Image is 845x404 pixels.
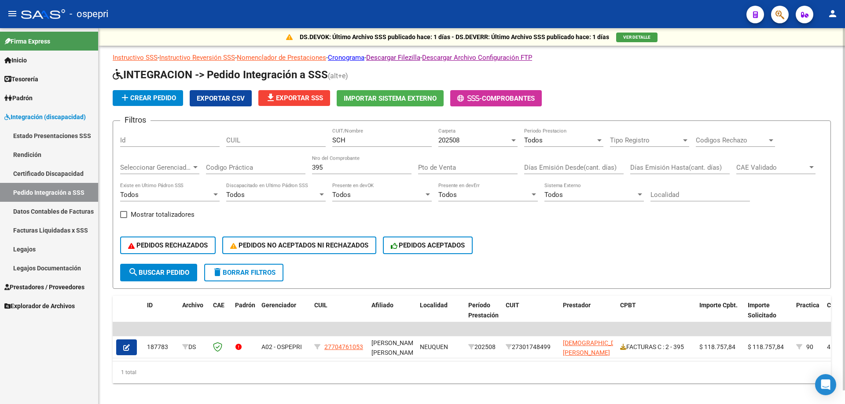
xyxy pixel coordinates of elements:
[502,296,559,335] datatable-header-cell: CUIT
[4,74,38,84] span: Tesorería
[506,342,556,352] div: 27301748499
[230,241,368,249] span: PEDIDOS NO ACEPTADOS NI RECHAZADOS
[113,90,183,106] button: Crear Pedido
[120,191,139,199] span: Todos
[465,296,502,335] datatable-header-cell: Período Prestación
[231,296,258,335] datatable-header-cell: Padrón
[128,267,139,277] mat-icon: search
[736,164,808,171] span: CAE Validado
[209,296,231,335] datatable-header-cell: CAE
[420,302,448,309] span: Localidad
[371,339,419,357] span: [PERSON_NAME] [PERSON_NAME]
[179,296,209,335] datatable-header-cell: Archivo
[344,95,437,102] span: Importar Sistema Externo
[128,269,189,277] span: Buscar Pedido
[748,302,776,319] span: Importe Solicitado
[620,302,636,309] span: CPBT
[4,55,27,65] span: Inicio
[324,343,363,350] span: 27704761053
[366,54,420,62] a: Descargar Filezilla
[120,94,176,102] span: Crear Pedido
[128,241,208,249] span: PEDIDOS RECHAZADOS
[438,191,457,199] span: Todos
[4,301,75,311] span: Explorador de Archivos
[559,296,617,335] datatable-header-cell: Prestador
[120,114,151,126] h3: Filtros
[793,296,823,335] datatable-header-cell: Practica
[815,374,836,395] div: Open Intercom Messenger
[620,342,692,352] div: FACTURAS C : 2 - 395
[235,302,255,309] span: Padrón
[120,237,216,254] button: PEDIDOS RECHAZADOS
[450,90,542,106] button: -Comprobantes
[506,302,519,309] span: CUIT
[113,69,328,81] span: INTEGRACION -> Pedido Integración a SSS
[420,343,448,350] span: NEUQUEN
[4,112,86,122] span: Integración (discapacidad)
[258,90,330,106] button: Exportar SSS
[261,343,302,350] span: A02 - OSPEPRI
[332,191,351,199] span: Todos
[337,90,444,106] button: Importar Sistema Externo
[328,54,364,62] a: Cronograma
[4,36,50,46] span: Firma Express
[113,361,831,383] div: 1 total
[212,267,223,277] mat-icon: delete
[226,191,245,199] span: Todos
[197,95,245,102] span: Exportar CSV
[120,164,191,171] span: Seleccionar Gerenciador
[190,90,252,106] button: Exportar CSV
[222,237,376,254] button: PEDIDOS NO ACEPTADOS NI RECHAZADOS
[623,35,650,40] span: VER DETALLE
[4,282,84,292] span: Prestadores / Proveedores
[7,8,18,19] mat-icon: menu
[827,8,838,19] mat-icon: person
[383,237,473,254] button: PEDIDOS ACEPTADOS
[159,54,235,62] a: Instructivo Reversión SSS
[311,296,368,335] datatable-header-cell: CUIL
[204,264,283,281] button: Borrar Filtros
[265,92,276,103] mat-icon: file_download
[524,136,543,144] span: Todos
[422,54,532,62] a: Descargar Archivo Configuración FTP
[113,53,831,62] p: - - - - -
[70,4,108,24] span: - ospepri
[806,343,813,350] span: 90
[748,343,784,350] span: $ 118.757,84
[416,296,465,335] datatable-header-cell: Localidad
[182,342,206,352] div: DS
[182,302,203,309] span: Archivo
[610,136,681,144] span: Tipo Registro
[328,72,348,80] span: (alt+e)
[113,54,158,62] a: Instructivo SSS
[120,264,197,281] button: Buscar Pedido
[696,296,744,335] datatable-header-cell: Importe Cpbt.
[237,54,326,62] a: Nomenclador de Prestaciones
[468,342,499,352] div: 202508
[468,302,499,319] span: Período Prestación
[368,296,416,335] datatable-header-cell: Afiliado
[563,302,591,309] span: Prestador
[827,343,830,350] span: 4
[314,302,327,309] span: CUIL
[131,209,195,220] span: Mostrar totalizadores
[563,339,627,357] span: [DEMOGRAPHIC_DATA][PERSON_NAME]
[699,302,738,309] span: Importe Cpbt.
[300,32,609,42] p: DS.DEVOK: Último Archivo SSS publicado hace: 1 días - DS.DEVERR: Último Archivo SSS publicado hac...
[147,342,175,352] div: 187783
[371,302,393,309] span: Afiliado
[482,95,535,102] span: Comprobantes
[616,33,658,42] button: VER DETALLE
[438,136,459,144] span: 202508
[391,241,465,249] span: PEDIDOS ACEPTADOS
[796,302,819,309] span: Practica
[699,343,735,350] span: $ 118.757,84
[457,95,482,102] span: -
[4,93,33,103] span: Padrón
[265,94,323,102] span: Exportar SSS
[147,302,153,309] span: ID
[143,296,179,335] datatable-header-cell: ID
[120,92,130,103] mat-icon: add
[617,296,696,335] datatable-header-cell: CPBT
[744,296,793,335] datatable-header-cell: Importe Solicitado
